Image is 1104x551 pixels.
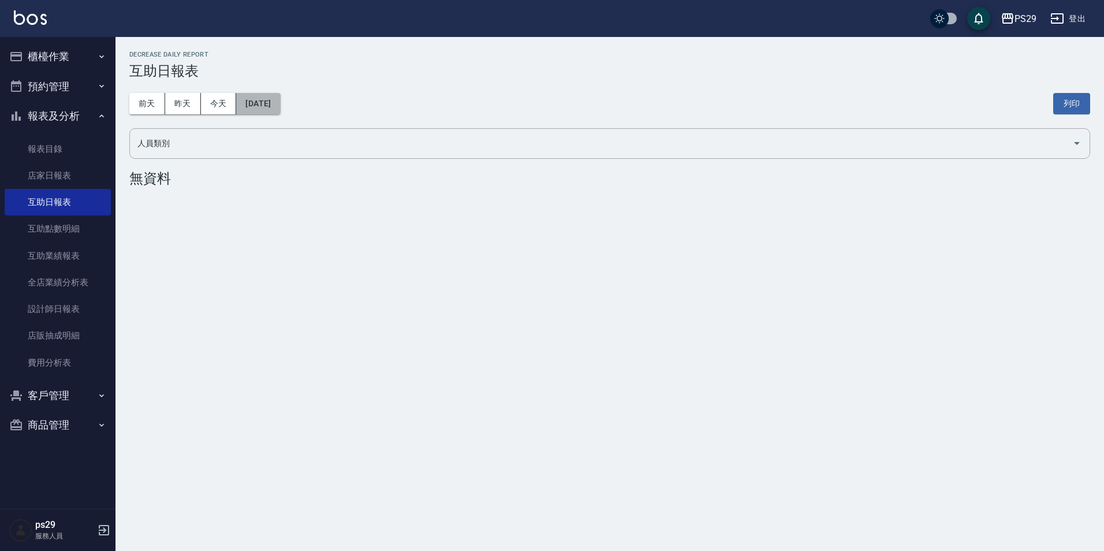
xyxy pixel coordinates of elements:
button: 客戶管理 [5,381,111,411]
a: 互助點數明細 [5,215,111,242]
button: save [967,7,990,30]
a: 報表目錄 [5,136,111,162]
a: 互助業績報表 [5,243,111,269]
button: 昨天 [165,93,201,114]
a: 互助日報表 [5,189,111,215]
div: 無資料 [129,170,1090,187]
a: 費用分析表 [5,349,111,376]
h5: ps29 [35,519,94,531]
button: 登出 [1046,8,1090,29]
a: 全店業績分析表 [5,269,111,296]
button: Open [1068,134,1086,152]
h3: 互助日報表 [129,63,1090,79]
div: PS29 [1015,12,1036,26]
h2: Decrease Daily Report [129,51,1090,58]
button: 今天 [201,93,237,114]
img: Person [9,519,32,542]
button: PS29 [996,7,1041,31]
a: 店家日報表 [5,162,111,189]
button: 報表及分析 [5,101,111,131]
button: 列印 [1053,93,1090,114]
input: 人員名稱 [135,133,1068,154]
img: Logo [14,10,47,25]
button: 前天 [129,93,165,114]
button: 商品管理 [5,410,111,440]
button: 櫃檯作業 [5,42,111,72]
button: 預約管理 [5,72,111,102]
a: 店販抽成明細 [5,322,111,349]
p: 服務人員 [35,531,94,541]
a: 設計師日報表 [5,296,111,322]
button: [DATE] [236,93,280,114]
